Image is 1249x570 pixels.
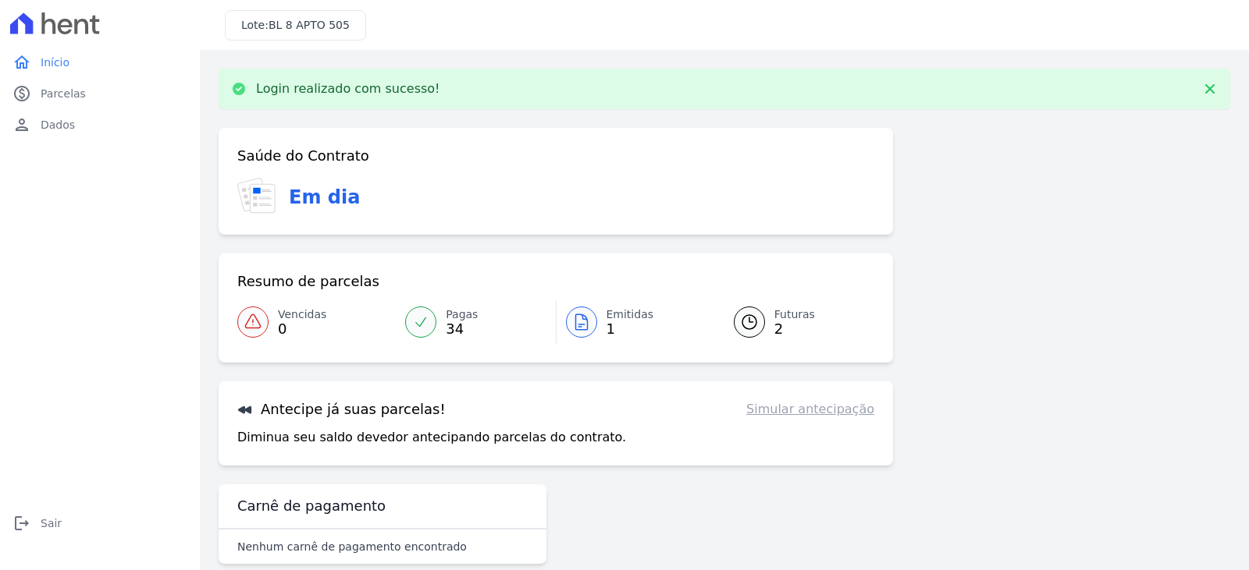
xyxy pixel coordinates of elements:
[607,306,654,323] span: Emitidas
[237,539,467,554] p: Nenhum carnê de pagamento encontrado
[774,323,815,335] span: 2
[237,428,626,447] p: Diminua seu saldo devedor antecipando parcelas do contrato.
[6,47,194,78] a: homeInício
[237,300,396,344] a: Vencidas 0
[6,508,194,539] a: logoutSair
[12,84,31,103] i: paid
[41,55,69,70] span: Início
[774,306,815,323] span: Futuras
[607,323,654,335] span: 1
[256,81,440,97] p: Login realizado com sucesso!
[12,53,31,72] i: home
[237,497,386,515] h3: Carnê de pagamento
[446,323,478,335] span: 34
[237,147,369,165] h3: Saúde do Contrato
[12,514,31,533] i: logout
[278,306,326,323] span: Vencidas
[289,183,360,211] h3: Em dia
[241,17,350,34] h3: Lote:
[278,323,326,335] span: 0
[446,306,478,323] span: Pagas
[269,19,350,31] span: BL 8 APTO 505
[41,117,75,133] span: Dados
[237,272,379,291] h3: Resumo de parcelas
[41,86,86,101] span: Parcelas
[557,300,715,344] a: Emitidas 1
[6,109,194,140] a: personDados
[41,515,62,531] span: Sair
[746,400,874,419] a: Simular antecipação
[396,300,555,344] a: Pagas 34
[715,300,874,344] a: Futuras 2
[6,78,194,109] a: paidParcelas
[12,115,31,134] i: person
[237,400,446,419] h3: Antecipe já suas parcelas!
